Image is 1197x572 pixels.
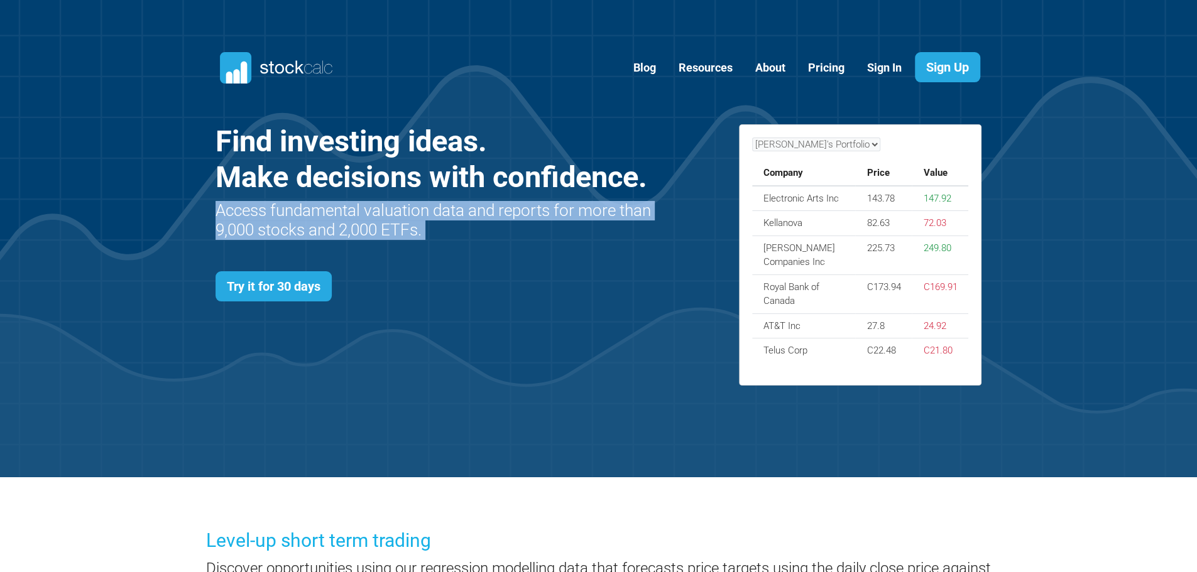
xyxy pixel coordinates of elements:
td: Royal Bank of Canada [752,274,856,313]
td: 24.92 [912,313,968,338]
a: Blog [624,53,665,84]
a: Try it for 30 days [216,271,332,301]
td: C22.48 [855,338,912,363]
td: 72.03 [912,211,968,236]
th: Price [855,161,912,186]
h3: Level-up short term trading [206,527,992,554]
td: 249.80 [912,235,968,274]
td: Telus Corp [752,338,856,363]
th: Company [752,161,856,186]
a: About [746,53,795,84]
td: C21.80 [912,338,968,363]
td: 143.78 [855,186,912,211]
a: Resources [669,53,742,84]
a: Sign In [858,53,911,84]
a: Sign Up [915,52,980,82]
td: Kellanova [752,211,856,236]
td: 225.73 [855,235,912,274]
td: 27.8 [855,313,912,338]
td: 147.92 [912,186,968,211]
h2: Access fundamental valuation data and reports for more than 9,000 stocks and 2,000 ETFs. [216,201,655,240]
h1: Find investing ideas. Make decisions with confidence. [216,124,655,195]
td: 82.63 [855,211,912,236]
td: Electronic Arts Inc [752,186,856,211]
td: C169.91 [912,274,968,313]
td: C173.94 [855,274,912,313]
td: [PERSON_NAME] Companies Inc [752,235,856,274]
td: AT&T Inc [752,313,856,338]
th: Value [912,161,968,186]
a: Pricing [799,53,854,84]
